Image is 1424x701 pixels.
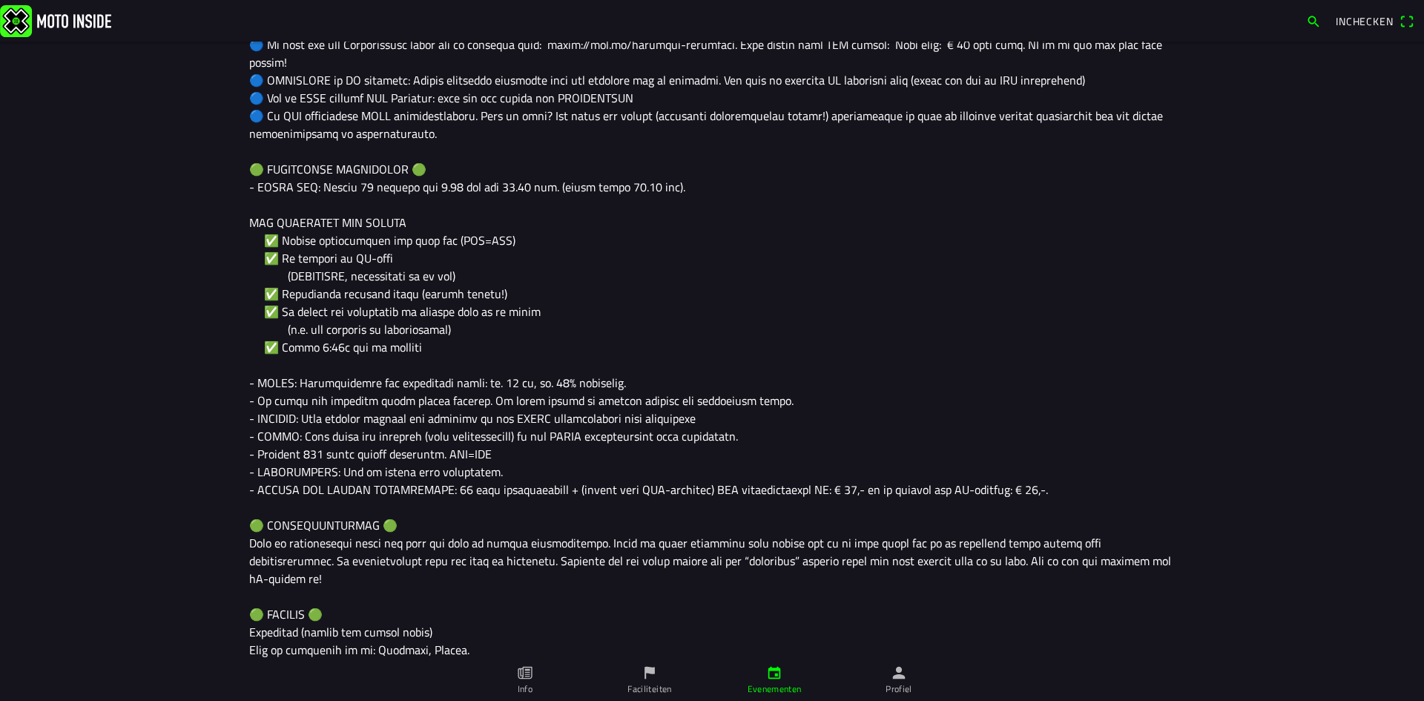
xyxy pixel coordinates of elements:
[518,682,533,696] ion-label: Info
[1336,13,1394,29] span: Inchecken
[766,665,782,681] ion-icon: calendar
[886,682,912,696] ion-label: Profiel
[517,665,533,681] ion-icon: paper
[627,682,671,696] ion-label: Faciliteiten
[748,682,802,696] ion-label: Evenementen
[1299,8,1328,33] a: search
[642,665,658,681] ion-icon: flag
[891,665,907,681] ion-icon: person
[1328,8,1421,33] a: Incheckenqr scanner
